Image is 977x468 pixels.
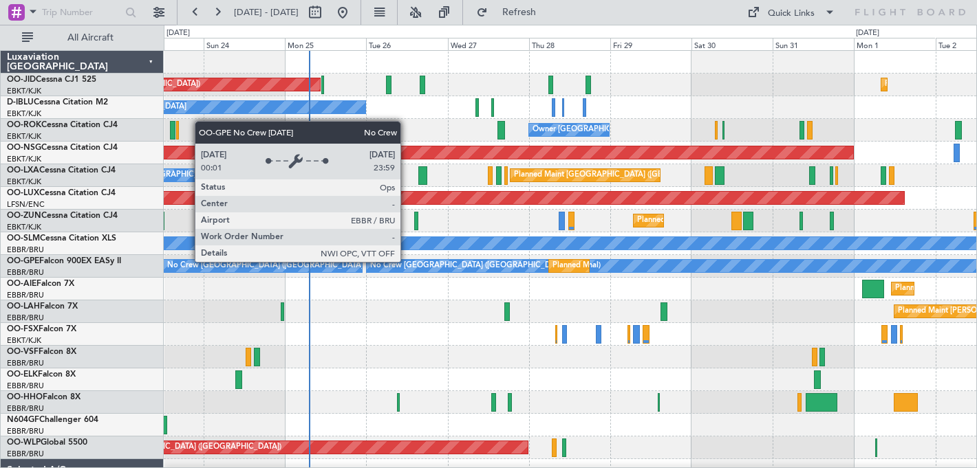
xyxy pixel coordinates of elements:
a: OO-WLPGlobal 5500 [7,438,87,447]
span: OO-NSG [7,144,41,152]
button: All Aircraft [15,27,149,49]
a: OO-LAHFalcon 7X [7,302,78,311]
span: OO-SLM [7,234,40,243]
span: All Aircraft [36,33,145,43]
a: OO-NSGCessna Citation CJ4 [7,144,118,152]
a: OO-GPEFalcon 900EX EASy II [7,257,121,265]
span: OO-FSX [7,325,39,333]
a: OO-FSXFalcon 7X [7,325,76,333]
a: N604GFChallenger 604 [7,416,98,424]
input: Trip Number [42,2,121,23]
div: Fri 29 [610,38,691,50]
div: A/C Unavailable [288,120,345,140]
a: EBKT/KJK [7,335,41,346]
a: EBBR/BRU [7,358,44,368]
span: N604GF [7,416,39,424]
a: LFSN/ENC [7,199,45,210]
span: Refresh [491,8,548,17]
div: Planned Maint [GEOGRAPHIC_DATA] ([GEOGRAPHIC_DATA] National) [552,256,802,276]
div: Planned Maint [GEOGRAPHIC_DATA] ([GEOGRAPHIC_DATA]) [65,437,281,458]
div: Sat 30 [691,38,773,50]
a: EBBR/BRU [7,267,44,278]
a: EBBR/BRU [7,313,44,323]
div: Tue 26 [366,38,447,50]
a: EBKT/KJK [7,109,41,119]
div: Mon 1 [854,38,935,50]
div: [DATE] [167,27,190,39]
span: OO-JID [7,76,36,84]
span: [DATE] - [DATE] [234,6,299,19]
a: EBKT/KJK [7,86,41,96]
div: Sun 24 [204,38,285,50]
a: OO-LXACessna Citation CJ4 [7,166,116,175]
a: OO-ROKCessna Citation CJ4 [7,121,118,129]
span: OO-AIE [7,280,36,288]
a: OO-ZUNCessna Citation CJ4 [7,212,118,220]
div: Thu 28 [529,38,610,50]
div: Mon 25 [285,38,366,50]
span: OO-HHO [7,393,43,401]
span: OO-WLP [7,438,41,447]
a: EBBR/BRU [7,449,44,459]
div: Quick Links [768,7,815,21]
a: OO-AIEFalcon 7X [7,280,74,288]
a: OO-ELKFalcon 8X [7,370,76,379]
a: OO-VSFFalcon 8X [7,348,76,356]
button: Refresh [470,1,552,23]
div: Sun 31 [773,38,854,50]
div: [DATE] [856,27,879,39]
span: OO-VSF [7,348,39,356]
span: OO-LUX [7,189,39,197]
div: Wed 27 [448,38,529,50]
a: OO-LUXCessna Citation CJ4 [7,189,116,197]
a: OO-SLMCessna Citation XLS [7,234,116,243]
a: EBBR/BRU [7,245,44,255]
span: OO-LAH [7,302,40,311]
span: OO-GPE [7,257,39,265]
div: Planned Maint [GEOGRAPHIC_DATA] ([GEOGRAPHIC_DATA] National) [514,165,763,186]
span: OO-ELK [7,370,38,379]
span: OO-ROK [7,121,41,129]
div: Planned Maint Kortrijk-[GEOGRAPHIC_DATA] [637,210,797,231]
span: OO-LXA [7,166,39,175]
span: D-IBLU [7,98,34,107]
a: EBKT/KJK [7,177,41,187]
div: No Crew [GEOGRAPHIC_DATA] ([GEOGRAPHIC_DATA] National) [370,256,601,276]
a: EBBR/BRU [7,403,44,414]
div: No Crew [GEOGRAPHIC_DATA] ([GEOGRAPHIC_DATA] National) [167,256,398,276]
a: EBBR/BRU [7,381,44,391]
a: EBKT/KJK [7,154,41,164]
a: EBBR/BRU [7,426,44,436]
div: Owner [GEOGRAPHIC_DATA]-[GEOGRAPHIC_DATA] [533,120,718,140]
a: OO-JIDCessna CJ1 525 [7,76,96,84]
span: OO-ZUN [7,212,41,220]
a: EBKT/KJK [7,131,41,142]
button: Quick Links [740,1,842,23]
a: OO-HHOFalcon 8X [7,393,80,401]
a: D-IBLUCessna Citation M2 [7,98,108,107]
a: EBBR/BRU [7,290,44,300]
a: EBKT/KJK [7,222,41,232]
